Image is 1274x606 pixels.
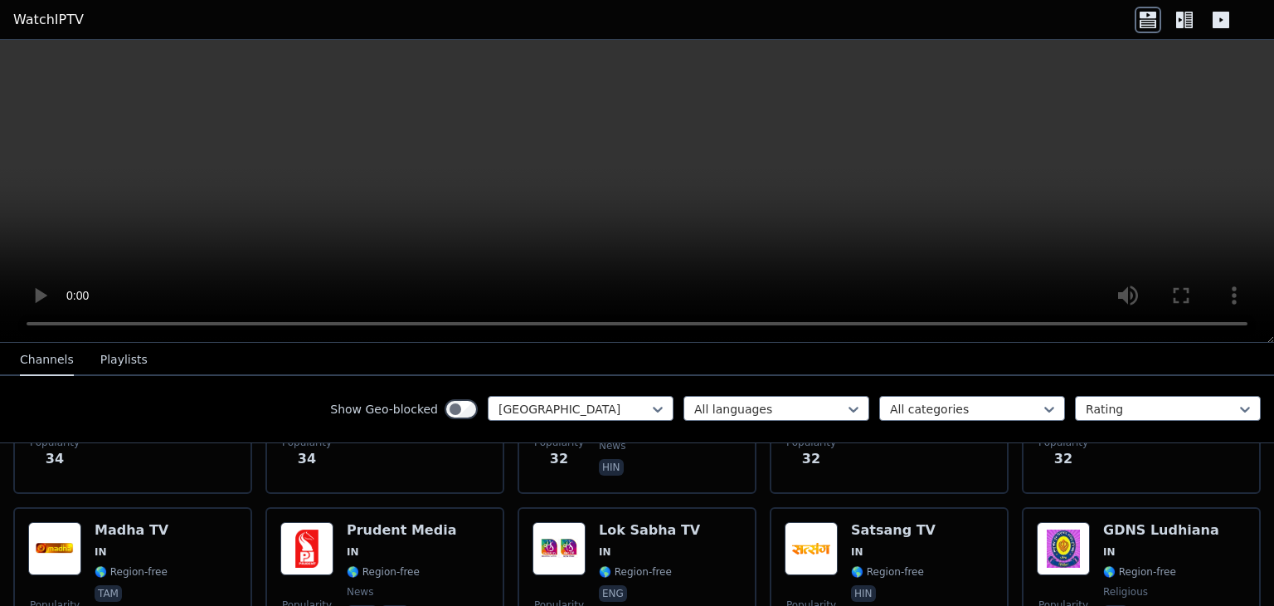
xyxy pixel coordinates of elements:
[1103,522,1219,539] h6: GDNS Ludhiana
[347,522,456,539] h6: Prudent Media
[1103,565,1176,579] span: 🌎 Region-free
[347,545,359,559] span: IN
[95,585,122,602] p: tam
[298,449,316,469] span: 34
[347,565,420,579] span: 🌎 Region-free
[1103,585,1148,599] span: religious
[347,585,373,599] span: news
[802,449,820,469] span: 32
[1054,449,1072,469] span: 32
[599,439,625,452] span: news
[100,345,148,376] button: Playlists
[95,565,168,579] span: 🌎 Region-free
[95,522,168,539] h6: Madha TV
[599,522,700,539] h6: Lok Sabha TV
[1037,522,1090,575] img: GDNS Ludhiana
[599,585,627,602] p: eng
[20,345,74,376] button: Channels
[13,10,84,30] a: WatchIPTV
[851,585,876,602] p: hin
[550,449,568,469] span: 32
[851,545,863,559] span: IN
[599,545,611,559] span: IN
[28,522,81,575] img: Madha TV
[851,522,936,539] h6: Satsang TV
[785,522,838,575] img: Satsang TV
[1103,545,1116,559] span: IN
[599,565,672,579] span: 🌎 Region-free
[599,459,624,476] p: hin
[280,522,333,575] img: Prudent Media
[851,565,924,579] span: 🌎 Region-free
[46,449,64,469] span: 34
[95,545,107,559] span: IN
[330,401,438,418] label: Show Geo-blocked
[532,522,586,575] img: Lok Sabha TV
